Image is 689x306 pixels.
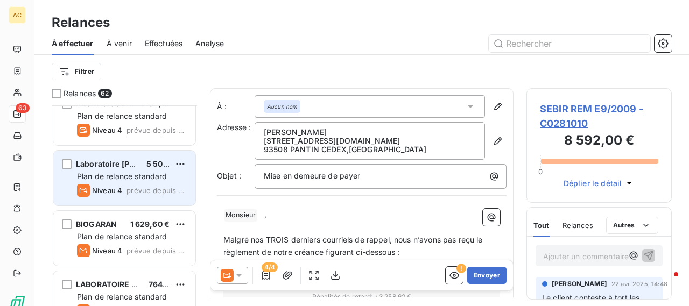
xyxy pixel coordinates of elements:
[76,280,179,289] span: LABORATOIRE ALVEND (FR)
[52,38,94,49] span: À effectuer
[225,292,498,302] span: Pénalités de retard : + 3 258,62 €
[52,13,110,32] h3: Relances
[77,292,167,301] span: Plan de relance standard
[52,105,197,306] div: grid
[611,281,667,287] span: 22 avr. 2025, 14:48
[126,246,187,255] span: prévue depuis 32 jours
[16,103,30,113] span: 63
[264,128,476,137] p: [PERSON_NAME]
[98,89,111,98] span: 62
[267,103,297,110] em: Aucun nom
[92,246,122,255] span: Niveau 4
[560,177,638,189] button: Déplier le détail
[224,209,257,222] span: Monsieur
[76,159,186,168] span: Laboratoire [PERSON_NAME]
[217,123,251,132] span: Adresse :
[217,101,255,112] label: À :
[92,186,122,195] span: Niveau 4
[489,35,650,52] input: Rechercher
[107,38,132,49] span: À venir
[606,217,658,234] button: Autres
[126,126,187,134] span: prévue depuis 32 jours
[264,210,266,219] span: ,
[77,172,167,181] span: Plan de relance standard
[540,102,658,131] span: SEBIR REM E9/2009 - C0281010
[564,177,622,189] span: Déplier le détail
[77,232,167,241] span: Plan de relance standard
[52,63,101,80] button: Filtrer
[467,267,507,284] button: Envoyer
[76,219,117,229] span: BIOGARAN
[264,145,476,154] p: 93508 PANTIN CEDEX , [GEOGRAPHIC_DATA]
[77,111,167,120] span: Plan de relance standard
[262,262,278,272] span: 4/4
[9,6,26,24] div: AC
[130,219,170,229] span: 1 629,60 €
[149,280,182,289] span: 764,40 €
[195,38,224,49] span: Analyse
[652,269,678,295] iframe: Intercom live chat
[126,186,187,195] span: prévue depuis 32 jours
[145,38,183,49] span: Effectuées
[538,167,543,176] span: 0
[533,221,550,230] span: Tout
[92,126,122,134] span: Niveau 4
[563,221,593,230] span: Relances
[264,137,476,145] p: [STREET_ADDRESS][DOMAIN_NAME]
[552,279,607,289] span: [PERSON_NAME]
[264,171,361,180] span: Mise en demeure de payer
[217,171,241,180] span: Objet :
[64,88,96,99] span: Relances
[223,235,485,257] span: Malgré nos TROIS derniers courriels de rappel, nous n’avons pas reçu le règlement de notre créanc...
[146,159,188,168] span: 5 508,00 €
[540,131,658,152] h3: 8 592,00 €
